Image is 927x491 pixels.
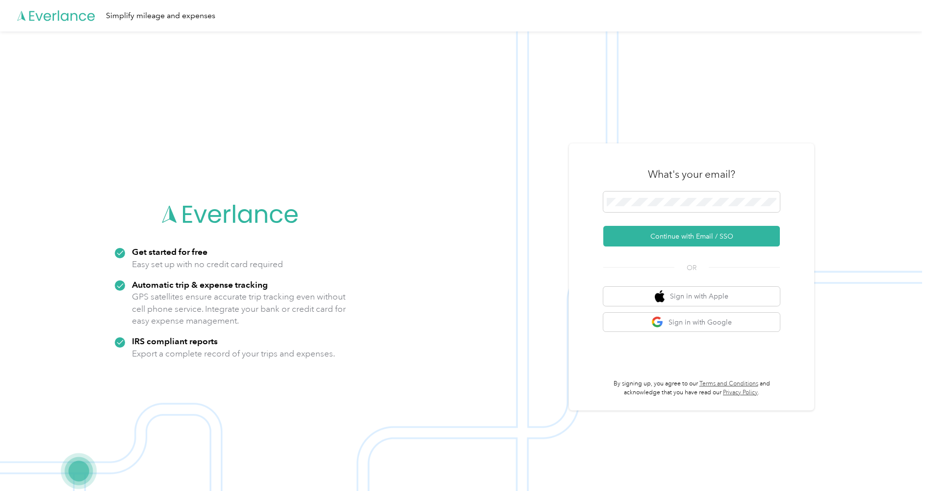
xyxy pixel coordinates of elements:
[132,279,268,290] strong: Automatic trip & expense tracking
[699,380,758,387] a: Terms and Conditions
[132,291,346,327] p: GPS satellites ensure accurate trip tracking even without cell phone service. Integrate your bank...
[132,336,218,346] strong: IRS compliant reports
[648,167,735,181] h3: What's your email?
[603,226,780,246] button: Continue with Email / SSO
[655,290,665,302] img: apple logo
[651,316,664,328] img: google logo
[132,246,207,257] strong: Get started for free
[132,348,335,360] p: Export a complete record of your trips and expenses.
[723,389,758,396] a: Privacy Policy
[872,436,927,491] iframe: Everlance-gr Chat Button Frame
[132,258,283,271] p: Easy set up with no credit card required
[603,380,780,397] p: By signing up, you agree to our and acknowledge that you have read our .
[106,10,215,22] div: Simplify mileage and expenses
[603,313,780,332] button: google logoSign in with Google
[674,263,709,273] span: OR
[603,287,780,306] button: apple logoSign in with Apple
